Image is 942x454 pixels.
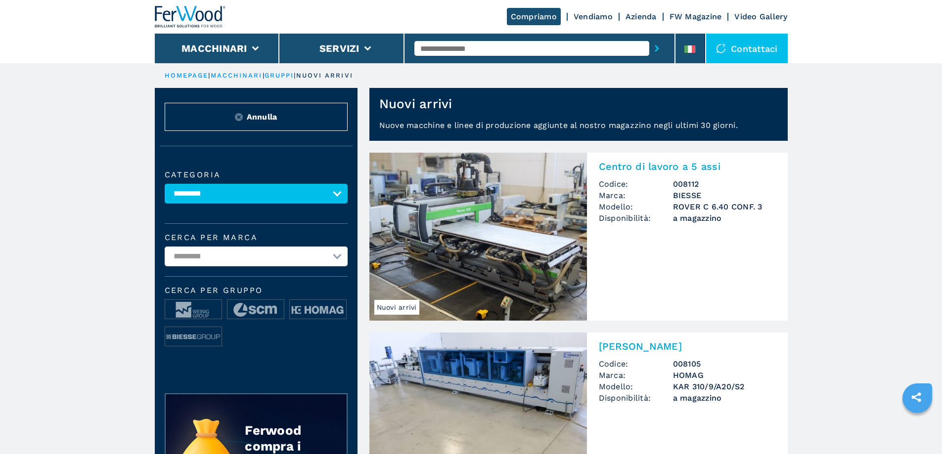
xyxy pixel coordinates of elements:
img: image [227,300,284,320]
img: Contattaci [716,43,726,53]
a: sharethis [904,385,929,410]
a: Compriamo [507,8,561,25]
label: Cerca per marca [165,234,348,242]
span: Disponibilità: [599,392,673,404]
p: Nuove macchine e linee di produzione aggiunte al nostro magazzino negli ultimi 30 giorni. [369,120,788,141]
span: Annulla [247,111,277,123]
a: Video Gallery [734,12,787,21]
p: nuovi arrivi [296,71,353,80]
a: Azienda [626,12,657,21]
span: | [294,72,296,79]
a: Vendiamo [574,12,613,21]
h3: ROVER C 6.40 CONF. 3 [673,201,776,212]
span: a magazzino [673,212,776,224]
button: ResetAnnulla [165,103,348,131]
iframe: Chat [900,410,935,447]
span: Marca: [599,370,673,381]
label: Categoria [165,171,348,179]
a: FW Magazine [670,12,722,21]
a: Centro di lavoro a 5 assi BIESSE ROVER C 6.40 CONF. 3Nuovi arriviCentro di lavoro a 5 assiCodice:... [369,153,788,321]
span: | [263,72,265,79]
h3: BIESSE [673,190,776,201]
h3: 008112 [673,178,776,190]
button: Macchinari [181,42,247,54]
h2: [PERSON_NAME] [599,340,776,352]
h3: KAR 310/9/A20/S2 [673,381,776,392]
span: | [208,72,210,79]
img: image [165,300,222,320]
span: Disponibilità: [599,212,673,224]
button: Servizi [319,42,359,54]
img: image [290,300,346,320]
div: Contattaci [706,34,788,63]
h3: 008105 [673,358,776,370]
img: Ferwood [155,6,226,28]
a: HOMEPAGE [165,72,209,79]
span: Nuovi arrivi [374,300,419,315]
img: Centro di lavoro a 5 assi BIESSE ROVER C 6.40 CONF. 3 [369,153,587,321]
h1: Nuovi arrivi [379,96,452,112]
a: gruppi [265,72,294,79]
span: Modello: [599,381,673,392]
a: macchinari [211,72,263,79]
h3: HOMAG [673,370,776,381]
img: image [165,327,222,347]
img: Reset [235,113,243,121]
span: Codice: [599,178,673,190]
span: Marca: [599,190,673,201]
span: Codice: [599,358,673,370]
span: Cerca per Gruppo [165,287,348,294]
button: submit-button [649,37,665,60]
h2: Centro di lavoro a 5 assi [599,161,776,172]
span: a magazzino [673,392,776,404]
span: Modello: [599,201,673,212]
